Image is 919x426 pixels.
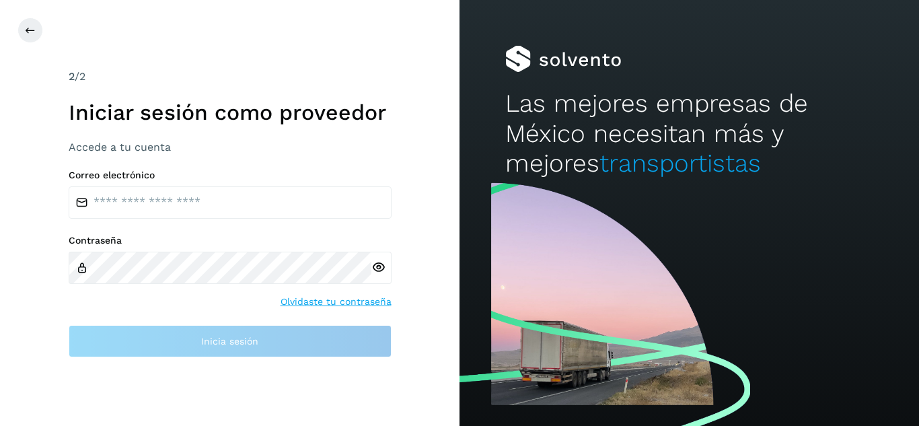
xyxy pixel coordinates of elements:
[69,170,392,181] label: Correo electrónico
[201,336,258,346] span: Inicia sesión
[69,325,392,357] button: Inicia sesión
[69,141,392,153] h3: Accede a tu cuenta
[69,69,392,85] div: /2
[599,149,761,178] span: transportistas
[281,295,392,309] a: Olvidaste tu contraseña
[69,100,392,125] h1: Iniciar sesión como proveedor
[505,89,873,178] h2: Las mejores empresas de México necesitan más y mejores
[69,70,75,83] span: 2
[69,235,392,246] label: Contraseña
